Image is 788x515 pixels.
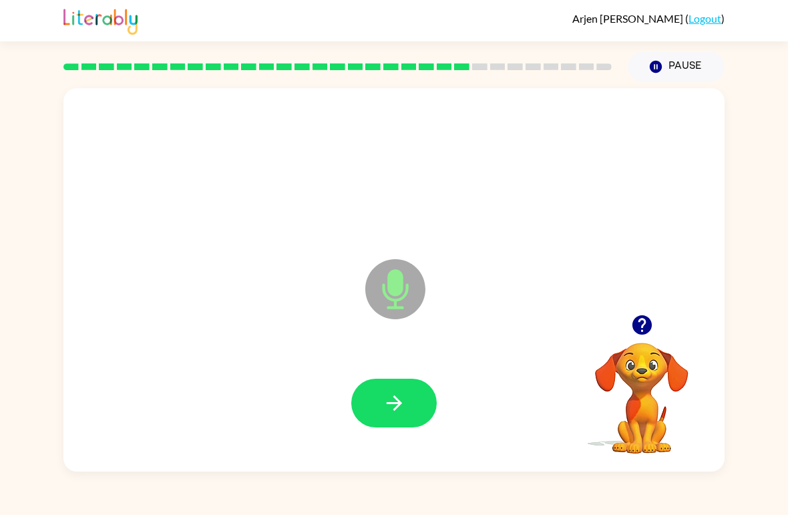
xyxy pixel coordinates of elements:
img: Literably [63,5,138,35]
a: Logout [688,12,721,25]
div: ( ) [572,12,725,25]
span: Arjen [PERSON_NAME] [572,12,685,25]
video: Your browser must support playing .mp4 files to use Literably. Please try using another browser. [575,322,709,456]
button: Pause [628,51,725,82]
